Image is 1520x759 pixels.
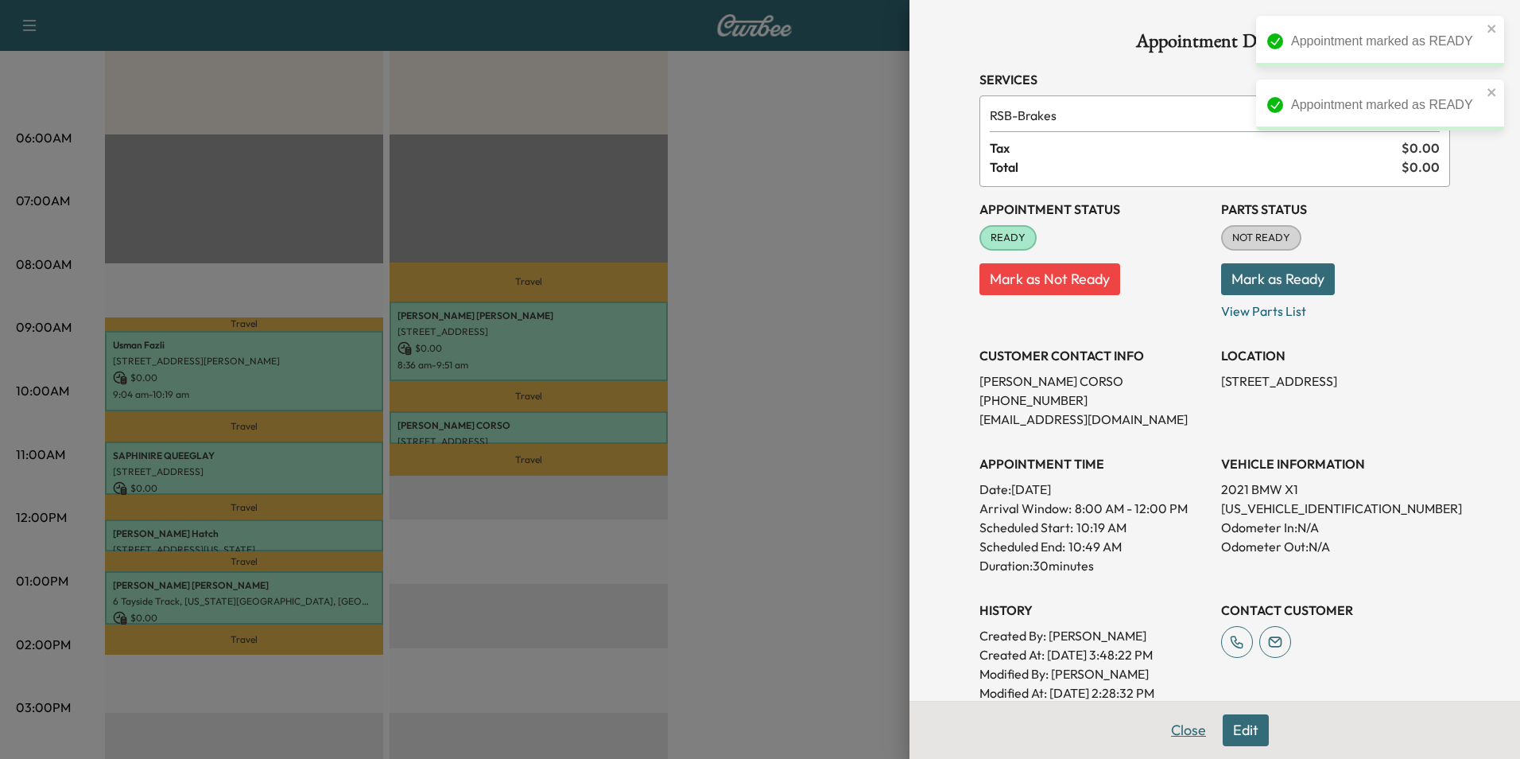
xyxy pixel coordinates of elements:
h3: Appointment Status [979,200,1208,219]
p: [STREET_ADDRESS] [1221,372,1450,391]
span: Brakes [990,106,1395,125]
h1: Appointment Details [979,32,1450,57]
p: [US_VEHICLE_IDENTIFICATION_NUMBER] [1221,499,1450,518]
h3: Parts Status [1221,200,1450,219]
h3: Services [979,70,1450,89]
p: Odometer In: N/A [1221,518,1450,537]
h3: CUSTOMER CONTACT INFO [979,346,1208,365]
h3: LOCATION [1221,346,1450,365]
p: Arrival Window: [979,499,1208,518]
p: Duration: 30 minutes [979,556,1208,575]
p: Created By : [PERSON_NAME] [979,626,1208,645]
p: Scheduled Start: [979,518,1073,537]
span: Total [990,158,1402,177]
button: Mark as Ready [1221,263,1335,295]
p: Date: [DATE] [979,480,1208,499]
p: Modified By : [PERSON_NAME] [979,664,1208,683]
h3: History [979,601,1208,620]
h3: APPOINTMENT TIME [979,454,1208,473]
span: NOT READY [1223,230,1300,246]
p: Odometer Out: N/A [1221,537,1450,556]
p: 2021 BMW X1 [1221,480,1450,499]
p: Scheduled End: [979,537,1065,556]
p: 10:49 AM [1068,537,1122,556]
p: [PHONE_NUMBER] [979,391,1208,410]
div: Appointment marked as READY [1291,32,1482,51]
div: Appointment marked as READY [1291,95,1482,115]
p: Created At : [DATE] 3:48:22 PM [979,645,1208,664]
h3: CONTACT CUSTOMER [1221,601,1450,620]
p: Modified At : [DATE] 2:28:32 PM [979,683,1208,703]
button: close [1487,22,1498,35]
span: 8:00 AM - 12:00 PM [1075,499,1188,518]
span: READY [981,230,1035,246]
button: Edit [1223,714,1269,746]
span: Tax [990,138,1402,158]
h3: VEHICLE INFORMATION [1221,454,1450,473]
button: close [1487,86,1498,99]
span: $ 0.00 [1402,158,1440,177]
p: [EMAIL_ADDRESS][DOMAIN_NAME] [979,410,1208,429]
button: Close [1161,714,1216,746]
p: 10:19 AM [1076,518,1126,537]
p: View Parts List [1221,295,1450,321]
button: Mark as Not Ready [979,263,1120,295]
span: $ 0.00 [1402,138,1440,158]
p: [PERSON_NAME] CORSO [979,372,1208,391]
